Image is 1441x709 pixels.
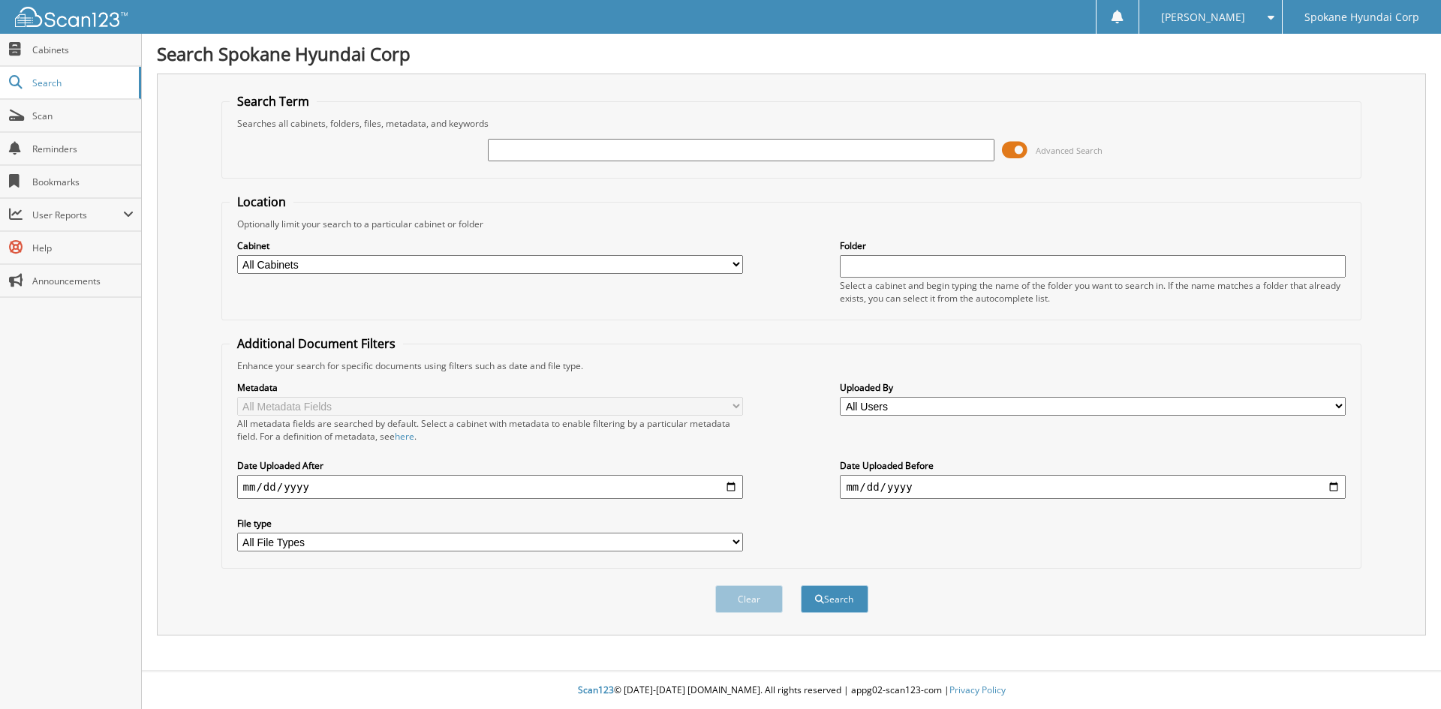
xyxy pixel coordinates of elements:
[230,359,1354,372] div: Enhance your search for specific documents using filters such as date and file type.
[230,117,1354,130] div: Searches all cabinets, folders, files, metadata, and keywords
[230,218,1354,230] div: Optionally limit your search to a particular cabinet or folder
[32,209,123,221] span: User Reports
[237,239,743,252] label: Cabinet
[840,459,1346,472] label: Date Uploaded Before
[840,279,1346,305] div: Select a cabinet and begin typing the name of the folder you want to search in. If the name match...
[1304,13,1419,22] span: Spokane Hyundai Corp
[801,585,868,613] button: Search
[237,459,743,472] label: Date Uploaded After
[32,275,134,287] span: Announcements
[32,176,134,188] span: Bookmarks
[230,194,293,210] legend: Location
[840,239,1346,252] label: Folder
[395,430,414,443] a: here
[237,517,743,530] label: File type
[230,335,403,352] legend: Additional Document Filters
[15,7,128,27] img: scan123-logo-white.svg
[840,475,1346,499] input: end
[237,475,743,499] input: start
[578,683,614,696] span: Scan123
[1036,145,1103,156] span: Advanced Search
[32,44,134,56] span: Cabinets
[32,77,131,89] span: Search
[157,41,1426,66] h1: Search Spokane Hyundai Corp
[230,93,317,110] legend: Search Term
[1161,13,1245,22] span: [PERSON_NAME]
[32,110,134,122] span: Scan
[949,683,1006,696] a: Privacy Policy
[32,143,134,155] span: Reminders
[715,585,783,613] button: Clear
[142,672,1441,709] div: © [DATE]-[DATE] [DOMAIN_NAME]. All rights reserved | appg02-scan123-com |
[840,381,1346,394] label: Uploaded By
[237,381,743,394] label: Metadata
[32,242,134,254] span: Help
[237,417,743,443] div: All metadata fields are searched by default. Select a cabinet with metadata to enable filtering b...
